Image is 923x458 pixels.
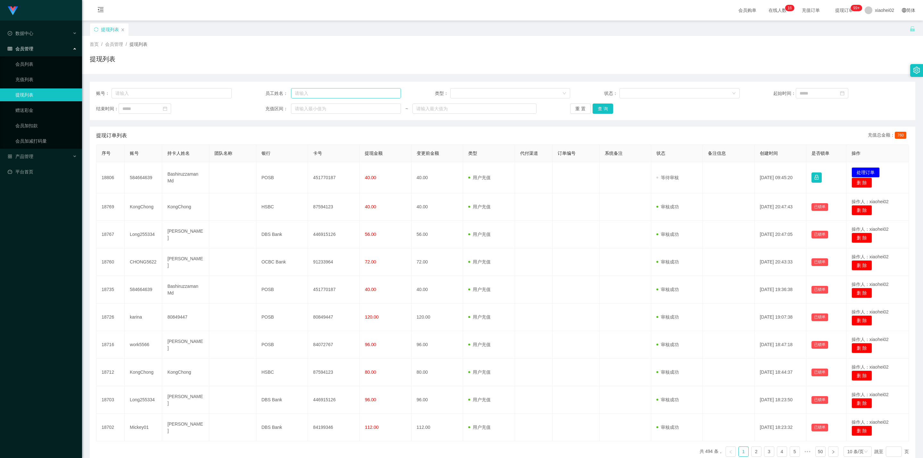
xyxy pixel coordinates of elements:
a: 会员列表 [15,58,77,71]
li: 2 [751,446,761,457]
td: [PERSON_NAME] [162,221,209,248]
a: 图标: dashboard平台首页 [8,165,77,178]
td: 18703 [96,386,125,414]
td: Long255334 [125,386,162,414]
span: 用户充值 [468,342,491,347]
input: 请输入最大值为 [412,104,536,114]
td: [DATE] 18:23:32 [755,414,806,441]
td: 84072767 [308,331,360,359]
td: Mickey01 [125,414,162,441]
span: 用户充值 [468,259,491,264]
span: 760 [895,132,906,139]
i: 图标: down [864,450,868,454]
a: 4 [777,447,787,456]
span: 审核成功 [656,314,679,320]
span: 是否锁单 [811,151,829,156]
td: DBS Bank [256,221,308,248]
td: 18760 [96,248,125,276]
button: 删 除 [852,288,872,298]
td: 87594123 [308,193,360,221]
input: 请输入 [291,88,401,98]
span: 72.00 [365,259,376,264]
span: 用户充值 [468,314,491,320]
td: 80849447 [308,304,360,331]
button: 已锁单 [811,424,828,431]
td: HSBC [256,193,308,221]
span: ••• [802,446,813,457]
span: 用户充值 [468,425,491,430]
span: 结束时间： [96,105,119,112]
button: 处理订单 [852,167,880,178]
a: 5 [790,447,800,456]
td: POSB [256,331,308,359]
input: 请输入 [112,88,232,98]
td: 40.00 [412,276,463,304]
button: 删 除 [852,371,872,381]
span: 卡号 [313,151,322,156]
td: 446915126 [308,221,360,248]
span: 账号： [96,90,112,97]
span: ~ [401,105,412,112]
td: [DATE] 09:45:20 [755,162,806,193]
span: 提现金额 [365,151,383,156]
span: 40.00 [365,287,376,292]
span: 账号 [130,151,139,156]
span: 员工姓名： [265,90,291,97]
span: 提现订单列表 [96,132,127,139]
a: 50 [816,447,825,456]
span: 状态： [604,90,619,97]
span: 操作人：xiaohei02 [852,199,889,204]
td: Long255334 [125,221,162,248]
button: 已锁单 [811,341,828,349]
td: POSB [256,304,308,331]
i: 图标: calendar [163,106,167,111]
button: 已锁单 [811,369,828,376]
span: 40.00 [365,175,376,180]
button: 重 置 [570,104,591,114]
button: 删 除 [852,315,872,326]
span: 操作人：xiaohei02 [852,309,889,314]
li: 3 [764,446,774,457]
span: 会员管理 [8,46,33,51]
td: 18712 [96,359,125,386]
button: 已锁单 [811,286,828,294]
span: 提现列表 [129,42,147,47]
button: 删 除 [852,178,872,188]
span: 产品管理 [8,154,33,159]
td: 584664639 [125,276,162,304]
td: [DATE] 18:44:37 [755,359,806,386]
span: / [126,42,127,47]
span: 40.00 [365,204,376,209]
td: 18716 [96,331,125,359]
td: POSB [256,276,308,304]
span: 用户充值 [468,370,491,375]
span: 操作人：xiaohei02 [852,254,889,259]
li: 4 [777,446,787,457]
span: 操作人：xiaohei02 [852,227,889,232]
span: 在线人数 [765,8,790,12]
span: 审核成功 [656,397,679,402]
div: 充值总金额： [868,132,909,139]
p: 1 [787,5,790,11]
td: 40.00 [412,162,463,193]
td: 96.00 [412,386,463,414]
td: [PERSON_NAME] [162,414,209,441]
a: 3 [764,447,774,456]
span: 创建时间 [760,151,778,156]
button: 已锁单 [811,203,828,211]
td: 120.00 [412,304,463,331]
span: 等待审核 [656,175,679,180]
td: 18702 [96,414,125,441]
td: 18806 [96,162,125,193]
span: 审核成功 [656,425,679,430]
a: 提现列表 [15,88,77,101]
td: [DATE] 18:47:18 [755,331,806,359]
button: 删 除 [852,205,872,215]
i: 图标: calendar [840,91,844,96]
span: 用户充值 [468,175,491,180]
span: 操作人：xiaohei02 [852,364,889,370]
a: 2 [752,447,761,456]
span: 起始时间： [773,90,796,97]
td: [DATE] 20:43:33 [755,248,806,276]
button: 已锁单 [811,258,828,266]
